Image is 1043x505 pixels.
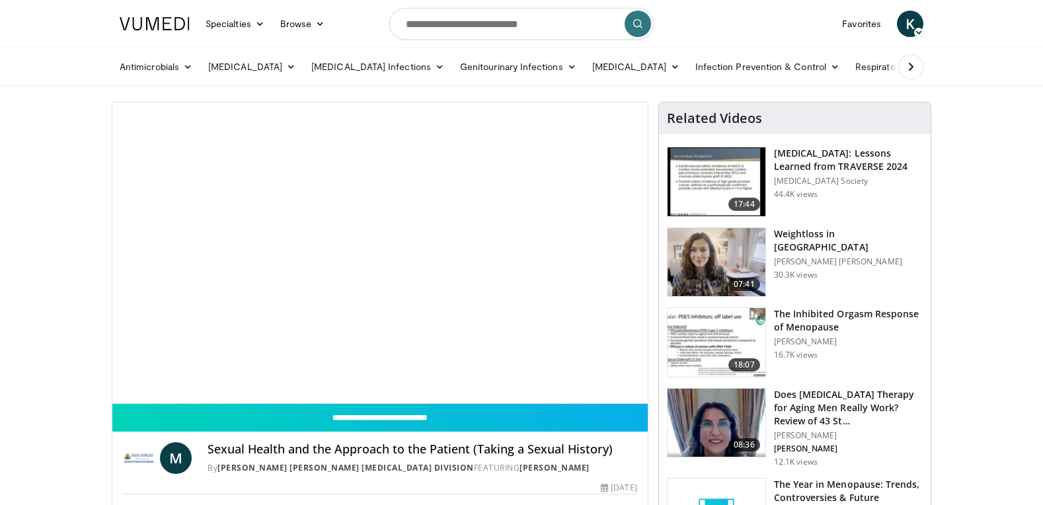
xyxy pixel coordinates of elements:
[667,227,923,297] a: 07:41 Weightloss in [GEOGRAPHIC_DATA] [PERSON_NAME] [PERSON_NAME] 30.3K views
[687,54,847,80] a: Infection Prevention & Control
[774,444,923,454] p: [PERSON_NAME]
[774,227,923,254] h3: Weightloss in [GEOGRAPHIC_DATA]
[667,307,923,377] a: 18:07 The Inhibited Orgasm Response of Menopause [PERSON_NAME] 16.7K views
[389,8,654,40] input: Search topics, interventions
[667,147,923,217] a: 17:44 [MEDICAL_DATA]: Lessons Learned from TRAVERSE 2024 [MEDICAL_DATA] Society 44.4K views
[834,11,889,37] a: Favorites
[728,198,760,211] span: 17:44
[272,11,333,37] a: Browse
[774,270,818,280] p: 30.3K views
[668,308,765,377] img: 283c0f17-5e2d-42ba-a87c-168d447cdba4.150x105_q85_crop-smart_upscale.jpg
[774,147,923,173] h3: [MEDICAL_DATA]: Lessons Learned from TRAVERSE 2024
[198,11,272,37] a: Specialties
[667,388,923,467] a: 08:36 Does [MEDICAL_DATA] Therapy for Aging Men Really Work? Review of 43 St… [PERSON_NAME] [PERS...
[897,11,923,37] a: K
[601,482,637,494] div: [DATE]
[774,350,818,360] p: 16.7K views
[668,228,765,297] img: 9983fed1-7565-45be-8934-aef1103ce6e2.150x105_q85_crop-smart_upscale.jpg
[112,102,648,404] video-js: Video Player
[728,358,760,371] span: 18:07
[774,457,818,467] p: 12.1K views
[774,189,818,200] p: 44.4K views
[774,176,923,186] p: [MEDICAL_DATA] Society
[774,256,923,267] p: [PERSON_NAME] [PERSON_NAME]
[774,430,923,441] p: [PERSON_NAME]
[728,278,760,291] span: 07:41
[123,442,155,474] img: Johns Hopkins Infectious Diseases Division
[667,110,762,126] h4: Related Videos
[112,54,200,80] a: Antimicrobials
[584,54,687,80] a: [MEDICAL_DATA]
[668,147,765,216] img: 1317c62a-2f0d-4360-bee0-b1bff80fed3c.150x105_q85_crop-smart_upscale.jpg
[847,54,970,80] a: Respiratory Infections
[774,336,923,347] p: [PERSON_NAME]
[208,442,637,457] h4: Sexual Health and the Approach to the Patient (Taking a Sexual History)
[520,462,590,473] a: [PERSON_NAME]
[774,307,923,334] h3: The Inhibited Orgasm Response of Menopause
[208,462,637,474] div: By FEATURING
[160,442,192,474] a: M
[452,54,584,80] a: Genitourinary Infections
[774,388,923,428] h3: Does [MEDICAL_DATA] Therapy for Aging Men Really Work? Review of 43 St…
[217,462,474,473] a: [PERSON_NAME] [PERSON_NAME] [MEDICAL_DATA] Division
[120,17,190,30] img: VuMedi Logo
[303,54,452,80] a: [MEDICAL_DATA] Infections
[668,389,765,457] img: 1fb63f24-3a49-41d9-af93-8ce49bfb7a73.png.150x105_q85_crop-smart_upscale.png
[728,438,760,451] span: 08:36
[200,54,303,80] a: [MEDICAL_DATA]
